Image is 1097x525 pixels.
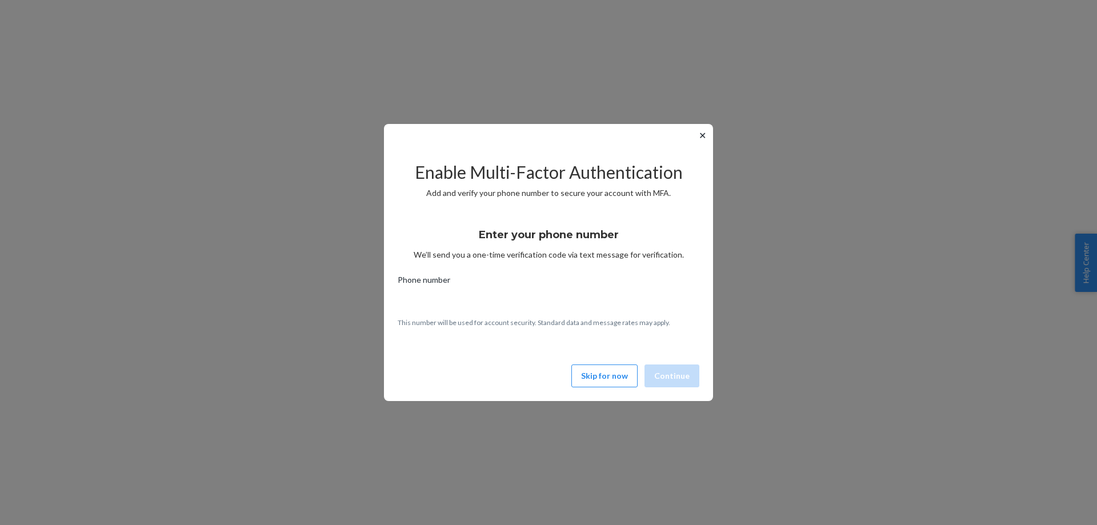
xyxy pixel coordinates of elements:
[398,318,699,327] p: This number will be used for account security. Standard data and message rates may apply.
[398,218,699,261] div: We’ll send you a one-time verification code via text message for verification.
[644,364,699,387] button: Continue
[571,364,638,387] button: Skip for now
[696,129,708,142] button: ✕
[398,274,450,290] span: Phone number
[398,163,699,182] h2: Enable Multi-Factor Authentication
[479,227,619,242] h3: Enter your phone number
[398,187,699,199] p: Add and verify your phone number to secure your account with MFA.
